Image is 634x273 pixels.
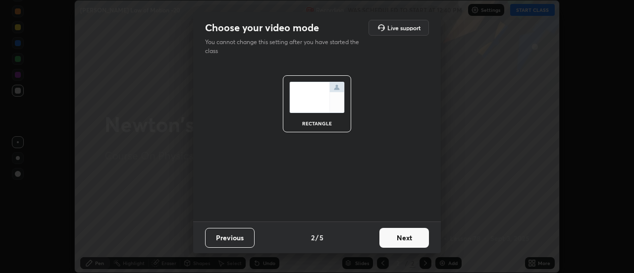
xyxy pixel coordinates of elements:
h4: 2 [311,232,315,243]
h2: Choose your video mode [205,21,319,34]
h4: 5 [319,232,323,243]
button: Previous [205,228,255,248]
img: normalScreenIcon.ae25ed63.svg [289,82,345,113]
h4: / [316,232,318,243]
h5: Live support [387,25,421,31]
p: You cannot change this setting after you have started the class [205,38,366,55]
button: Next [379,228,429,248]
div: rectangle [297,121,337,126]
